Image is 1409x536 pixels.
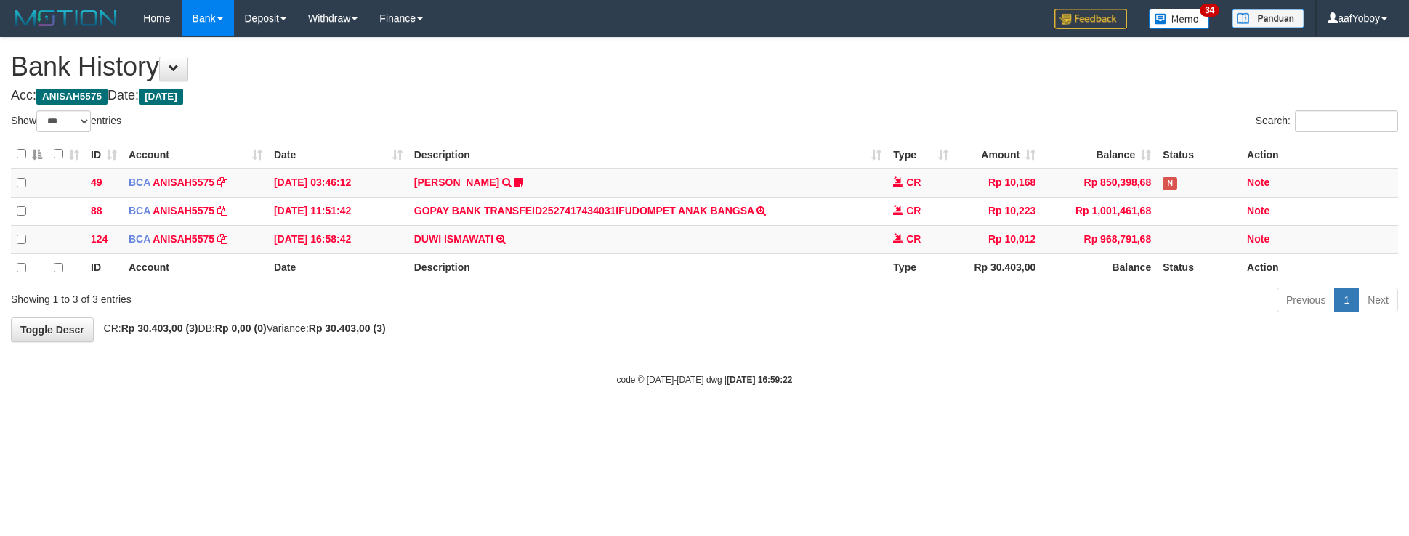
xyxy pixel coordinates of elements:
[1041,168,1157,198] td: Rp 850,398,68
[1277,288,1335,312] a: Previous
[1041,225,1157,253] td: Rp 968,791,68
[48,140,85,168] th: : activate to sort column ascending
[954,225,1041,253] td: Rp 10,012
[906,176,921,188] span: CR
[408,140,888,168] th: Description: activate to sort column ascending
[85,253,123,282] th: ID
[1247,233,1269,245] a: Note
[123,140,268,168] th: Account: activate to sort column ascending
[1247,205,1269,216] a: Note
[129,233,150,245] span: BCA
[954,253,1041,282] th: Rp 30.403,00
[153,176,214,188] a: ANISAH5575
[129,176,150,188] span: BCA
[11,286,576,306] div: Showing 1 to 3 of 3 entries
[91,176,102,188] span: 49
[1241,140,1398,168] th: Action
[1149,9,1210,29] img: Button%20Memo.svg
[153,205,214,216] a: ANISAH5575
[91,205,102,216] span: 88
[954,197,1041,225] td: Rp 10,223
[85,140,123,168] th: ID: activate to sort column ascending
[906,205,921,216] span: CR
[1163,177,1177,190] span: Has Note
[1041,197,1157,225] td: Rp 1,001,461,68
[153,233,214,245] a: ANISAH5575
[11,7,121,29] img: MOTION_logo.png
[414,176,499,188] a: [PERSON_NAME]
[617,375,793,385] small: code © [DATE]-[DATE] dwg |
[408,253,888,282] th: Description
[129,205,150,216] span: BCA
[36,89,108,105] span: ANISAH5575
[97,322,386,334] span: CR: DB: Variance:
[1256,110,1398,132] label: Search:
[268,168,408,198] td: [DATE] 03:46:12
[91,233,108,245] span: 124
[1157,140,1241,168] th: Status
[954,168,1041,198] td: Rp 10,168
[11,317,94,342] a: Toggle Descr
[1232,9,1304,28] img: panduan.png
[906,233,921,245] span: CR
[268,253,408,282] th: Date
[268,140,408,168] th: Date: activate to sort column ascending
[123,253,268,282] th: Account
[11,52,1398,81] h1: Bank History
[954,140,1041,168] th: Amount: activate to sort column ascending
[1247,176,1269,188] a: Note
[1358,288,1398,312] a: Next
[887,253,954,282] th: Type
[1295,110,1398,132] input: Search:
[1334,288,1359,312] a: 1
[1054,9,1127,29] img: Feedback.jpg
[1157,253,1241,282] th: Status
[11,89,1398,103] h4: Acc: Date:
[217,176,227,188] a: Copy ANISAH5575 to clipboard
[11,110,121,132] label: Show entries
[217,233,227,245] a: Copy ANISAH5575 to clipboard
[36,110,91,132] select: Showentries
[414,205,754,216] a: GOPAY BANK TRANSFEID2527417434031IFUDOMPET ANAK BANGSA
[1041,253,1157,282] th: Balance
[414,233,493,245] a: DUWI ISMAWATI
[11,140,48,168] th: : activate to sort column descending
[268,197,408,225] td: [DATE] 11:51:42
[727,375,792,385] strong: [DATE] 16:59:22
[139,89,183,105] span: [DATE]
[309,322,386,334] strong: Rp 30.403,00 (3)
[215,322,267,334] strong: Rp 0,00 (0)
[121,322,198,334] strong: Rp 30.403,00 (3)
[887,140,954,168] th: Type: activate to sort column ascending
[1200,4,1219,17] span: 34
[1241,253,1398,282] th: Action
[1041,140,1157,168] th: Balance: activate to sort column ascending
[268,225,408,253] td: [DATE] 16:58:42
[217,205,227,216] a: Copy ANISAH5575 to clipboard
